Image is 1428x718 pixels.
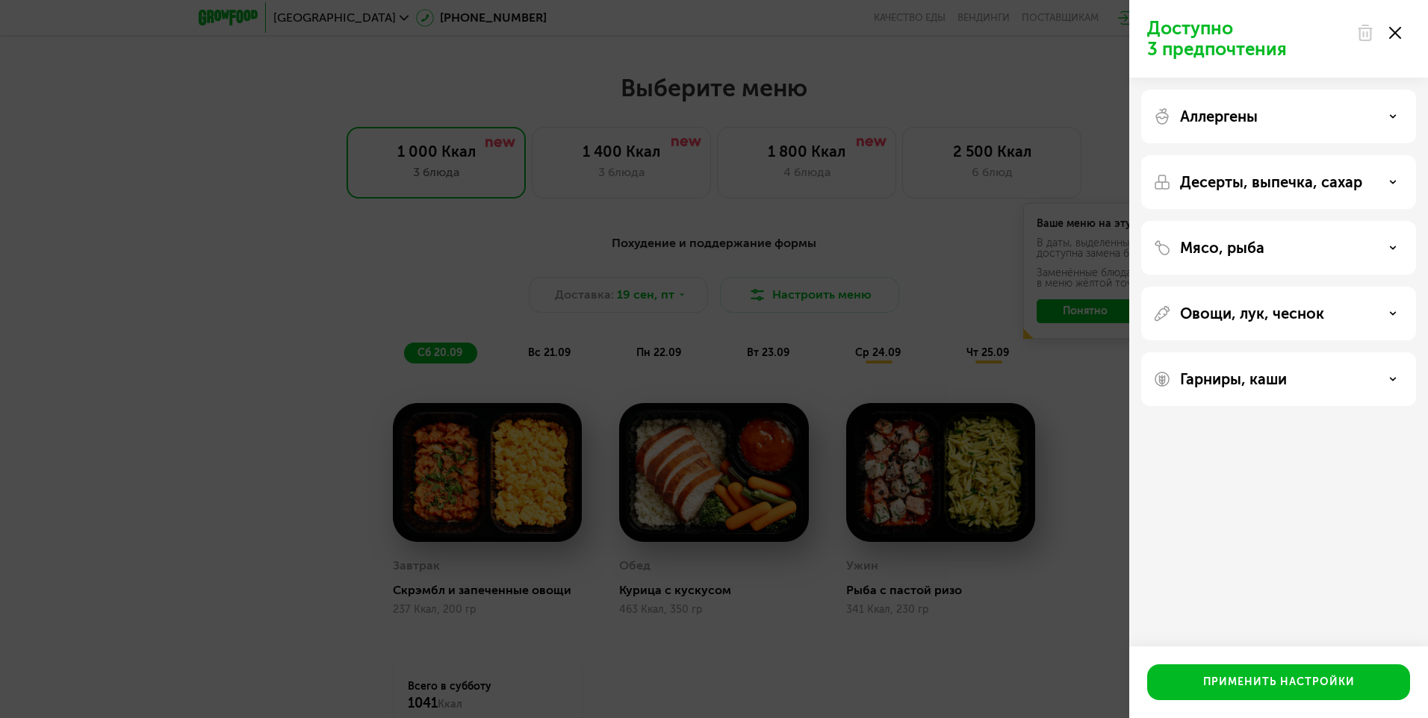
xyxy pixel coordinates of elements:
p: Доступно 3 предпочтения [1147,18,1347,60]
button: Применить настройки [1147,664,1410,700]
p: Мясо, рыба [1180,239,1264,257]
p: Гарниры, каши [1180,370,1287,388]
p: Овощи, лук, чеснок [1180,305,1324,322]
div: Применить настройки [1203,675,1355,690]
p: Десерты, выпечка, сахар [1180,173,1362,191]
p: Аллергены [1180,107,1258,125]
